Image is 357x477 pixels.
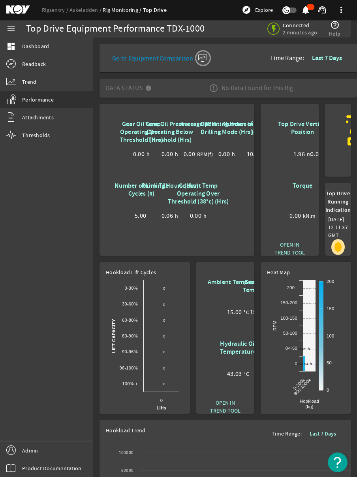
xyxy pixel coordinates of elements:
[122,318,138,322] text: 60-80%
[303,426,342,441] button: Last 7 Days
[296,362,312,366] text: 167.94 h
[22,113,54,121] span: Attachments
[270,51,351,65] div: Time Range:
[26,25,205,33] div: Top Drive Equipment Performance TDX-1000
[22,42,49,50] span: Dashboard
[306,316,308,321] text: --
[22,78,36,86] span: Trend
[239,4,276,16] button: Explore
[42,6,70,13] a: Rigsentry
[162,150,173,158] span: 0.00
[227,370,242,378] span: 43.03
[122,334,138,338] text: 80-90%
[242,5,251,15] mat-icon: explore
[313,347,316,351] text: --
[244,370,249,378] span: °C
[103,6,143,13] a: Rig Monitoring
[203,400,248,414] button: OPEN IN TREND TOOL
[328,215,348,239] span: [DATE] 12:11:37 GMT
[112,49,209,64] a: Go to Equipment Comparison
[306,331,308,336] text: --
[6,41,16,51] mat-icon: dashboard
[318,5,327,15] mat-icon: support_agent
[293,377,312,396] text: 800-1000k
[299,347,310,351] text: 0.05 h
[122,381,138,386] text: 100% +
[218,150,230,158] span: 0.00
[310,150,322,158] span: 0.00
[208,278,269,286] b: Ambient Temperature
[289,212,301,220] span: 0.00
[313,316,316,321] text: --
[283,22,317,29] span: Connected
[168,181,229,206] b: Coolant Temp Operating Over Threshold (38°c) (Hrs)
[303,301,305,305] text: --
[122,302,138,306] text: 30-60%
[272,321,277,331] text: RPM
[157,405,167,410] text: Lifts
[111,319,116,353] text: Lift Capacity
[163,334,165,338] text: 0
[292,377,306,391] text: 0-200k
[124,286,138,290] text: 0-30%
[100,79,357,98] mat-expansion-panel-header: Data StatusNo Data Found for this Rig
[306,286,308,290] text: --
[70,6,103,13] a: Askeladden
[300,399,319,409] text: Hookload (kg)
[283,29,317,36] span: 2 minutes ago
[313,331,316,336] text: --
[255,6,273,14] span: Explore
[122,349,138,354] text: 90-96%
[309,286,312,290] text: --
[303,331,305,336] text: --
[283,331,297,336] text: 50-100
[303,316,305,321] text: --
[330,20,340,30] mat-icon: help_outline
[184,150,195,158] span: 0.00
[287,285,297,290] text: 200+
[163,350,165,354] text: 0
[286,346,297,351] text: 0<-50
[309,331,312,336] text: --
[180,120,216,128] b: Average RPM
[141,181,198,190] b: Running Hours (Hrs)
[106,426,146,441] span: Hookload Trend
[160,398,163,403] text: 0
[247,150,261,158] span: 10.00
[267,241,312,256] button: OPEN IN TREND TOOL
[267,269,290,276] span: Heat Map
[121,468,133,473] text: 80000
[163,382,165,386] text: 0
[203,77,300,99] div: No Data Found for this Rig
[293,181,313,190] b: Torque
[22,96,54,104] span: Performance
[327,360,332,365] text: 50
[303,212,316,220] span: kN.m
[328,452,348,472] button: Open Resource Center
[6,24,16,34] mat-icon: menu
[310,430,336,437] b: Last 7 Days
[273,241,306,256] span: OPEN IN TREND TOOL
[22,464,81,472] span: Product Documentation
[146,120,194,144] b: Gear Oil Pressure Operating Below Threshold (Hrs)
[332,0,351,19] button: more_vert
[327,388,329,392] text: 0
[306,51,348,65] button: Last 7 Days
[119,366,138,370] text: 96-100%
[327,334,334,338] text: 100
[280,300,297,305] text: 150-200
[329,30,340,38] span: Help
[163,302,165,307] text: 0
[223,120,287,136] b: Number of IBOP Cycles (#)
[301,5,310,15] mat-icon: notifications
[163,286,165,290] text: 0
[115,181,168,198] b: Number of Link Tilt Cycles (#)
[313,301,316,305] text: --
[190,212,201,220] span: 0.00
[22,131,50,139] span: Thresholds
[309,316,312,321] text: --
[163,366,165,370] text: 0
[325,190,351,214] b: Top Drive Running Indication
[22,447,38,454] span: Admin
[313,286,316,290] text: --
